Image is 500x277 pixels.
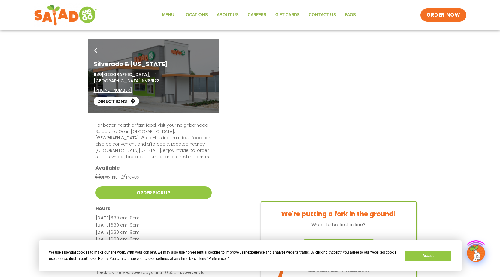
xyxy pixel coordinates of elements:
a: Menu [157,8,179,22]
a: Careers [243,8,271,22]
p: 6:30 am-9pm [95,215,212,222]
a: Locations [179,8,212,22]
button: Accept [405,251,451,261]
span: [GEOGRAPHIC_DATA], [94,78,142,84]
p: Want to be first in line? [261,221,416,228]
strong: [DATE] [95,236,111,242]
span: Preferences [208,257,227,261]
a: [PHONE_NUMBER] [94,87,132,93]
span: Drive-Thru [95,175,117,179]
nav: Menu [157,8,360,22]
p: 6:30 am-9pm [95,236,212,243]
a: Order Pickup [95,186,212,199]
span: 89123 [148,78,160,84]
span: Pick-Up [121,175,139,179]
p: 6:30 am-9pm [95,229,212,236]
div: We use essential cookies to make our site work. With your consent, we may also use non-essential ... [49,249,398,262]
a: FAQs [341,8,360,22]
span: ORDER NOW [426,11,460,19]
h3: Available [95,165,212,171]
a: GIFT CARDS [271,8,304,22]
div: Cookie Consent Prompt [39,240,462,271]
h3: Hours [95,205,212,212]
strong: [DATE] [95,215,111,221]
span: 1180 [94,71,102,77]
p: By submitting this form, you agree to receive promotional emails from Salad and Go [301,263,376,272]
img: new-SAG-logo-768×292 [34,3,97,27]
span: Cookie Policy [86,257,108,261]
p: 6:30 am-9pm [95,222,212,229]
span: [GEOGRAPHIC_DATA], [102,71,150,77]
h1: Silverado & [US_STATE] [94,59,214,68]
span: NV [142,78,148,84]
a: Contact Us [304,8,341,22]
a: Directions [94,97,139,106]
p: For better, healthier fast food, visit your neighborhood Salad and Go in [GEOGRAPHIC_DATA], [GEOG... [95,122,212,160]
a: About Us [212,8,243,22]
h3: We're putting a fork in the ground! [261,211,416,218]
strong: [DATE] [95,229,111,235]
strong: [DATE] [95,222,111,228]
a: ORDER NOW [420,8,466,22]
